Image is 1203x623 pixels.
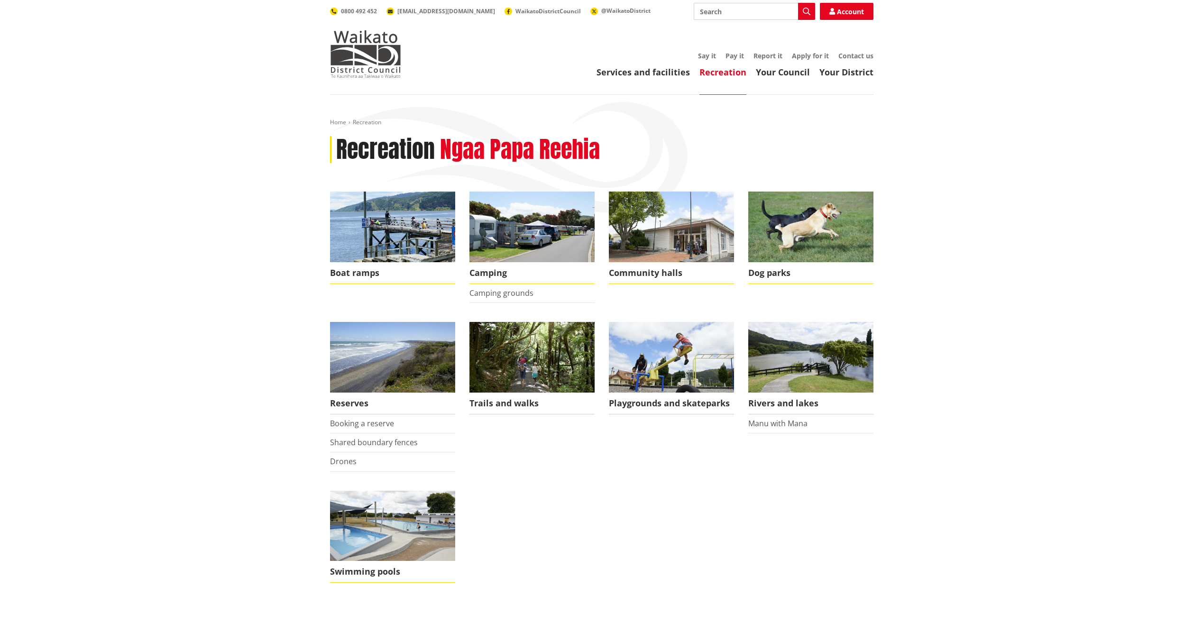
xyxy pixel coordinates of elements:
[469,322,595,414] a: Bridal Veil Falls scenic walk is located near Raglan in the Waikato Trails and walks
[469,288,533,298] a: Camping grounds
[469,393,595,414] span: Trails and walks
[469,322,595,393] img: Bridal Veil Falls
[748,322,873,414] a: The Waikato River flowing through Ngaruawahia Rivers and lakes
[330,491,455,583] a: Tuakau Centennial Swimming Pools Swimming pools
[469,262,595,284] span: Camping
[330,192,455,262] img: Port Waikato boat ramp
[698,51,716,60] a: Say it
[609,192,734,284] a: Ngaruawahia Memorial Hall Community halls
[330,418,394,429] a: Booking a reserve
[330,262,455,284] span: Boat ramps
[597,66,690,78] a: Services and facilities
[330,561,455,583] span: Swimming pools
[694,3,815,20] input: Search input
[440,136,600,164] h2: Ngaa Papa Reehia
[330,7,377,15] a: 0800 492 452
[748,192,873,284] a: Find your local dog park Dog parks
[330,456,357,467] a: Drones
[748,393,873,414] span: Rivers and lakes
[609,322,734,393] img: Playground in Ngaruawahia
[699,66,746,78] a: Recreation
[748,418,808,429] a: Manu with Mana
[330,491,455,561] img: Tuakau Swimming Pool
[515,7,581,15] span: WaikatoDistrictCouncil
[336,136,435,164] h1: Recreation
[601,7,651,15] span: @WaikatoDistrict
[753,51,782,60] a: Report it
[590,7,651,15] a: @WaikatoDistrict
[330,322,455,393] img: Port Waikato coastal reserve
[748,192,873,262] img: Find your local dog park
[397,7,495,15] span: [EMAIL_ADDRESS][DOMAIN_NAME]
[330,118,346,126] a: Home
[353,118,381,126] span: Recreation
[330,192,455,284] a: Port Waikato council maintained boat ramp Boat ramps
[330,322,455,414] a: Port Waikato coastal reserve Reserves
[819,66,873,78] a: Your District
[725,51,744,60] a: Pay it
[330,437,418,448] a: Shared boundary fences
[609,322,734,414] a: A family enjoying a playground in Ngaruawahia Playgrounds and skateparks
[609,393,734,414] span: Playgrounds and skateparks
[330,30,401,78] img: Waikato District Council - Te Kaunihera aa Takiwaa o Waikato
[469,192,595,284] a: camping-ground-v2 Camping
[838,51,873,60] a: Contact us
[341,7,377,15] span: 0800 492 452
[820,3,873,20] a: Account
[792,51,829,60] a: Apply for it
[469,192,595,262] img: camping-ground-v2
[505,7,581,15] a: WaikatoDistrictCouncil
[609,192,734,262] img: Ngaruawahia Memorial Hall
[748,322,873,393] img: Waikato River, Ngaruawahia
[386,7,495,15] a: [EMAIL_ADDRESS][DOMAIN_NAME]
[330,393,455,414] span: Reserves
[330,119,873,127] nav: breadcrumb
[748,262,873,284] span: Dog parks
[756,66,810,78] a: Your Council
[609,262,734,284] span: Community halls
